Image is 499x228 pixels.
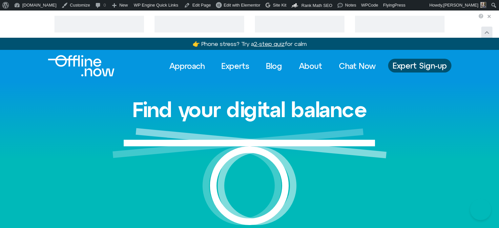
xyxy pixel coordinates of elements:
[470,199,491,220] iframe: Botpress
[393,61,447,70] span: Expert Sign-up
[333,59,382,73] a: Chat Now
[443,3,478,8] span: [PERSON_NAME]
[254,40,285,47] u: 2-step quiz
[273,3,286,8] span: Site Kit
[163,59,382,73] nav: Menu
[224,3,260,8] span: Edit with Elementor
[293,59,328,73] a: About
[260,59,288,73] a: Blog
[48,55,103,76] div: Logo
[193,40,307,47] a: 👉 Phone stress? Try a2-step quizfor calm
[132,98,367,121] h1: Find your digital balance
[484,28,490,34] span: Hide Analytics Stats
[48,55,114,76] img: offline.now
[301,3,332,8] span: Rank Math SEO
[163,59,211,73] a: Approach
[216,59,255,73] a: Experts
[388,59,451,73] a: Expert Sign-up
[478,12,484,19] em: Learn More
